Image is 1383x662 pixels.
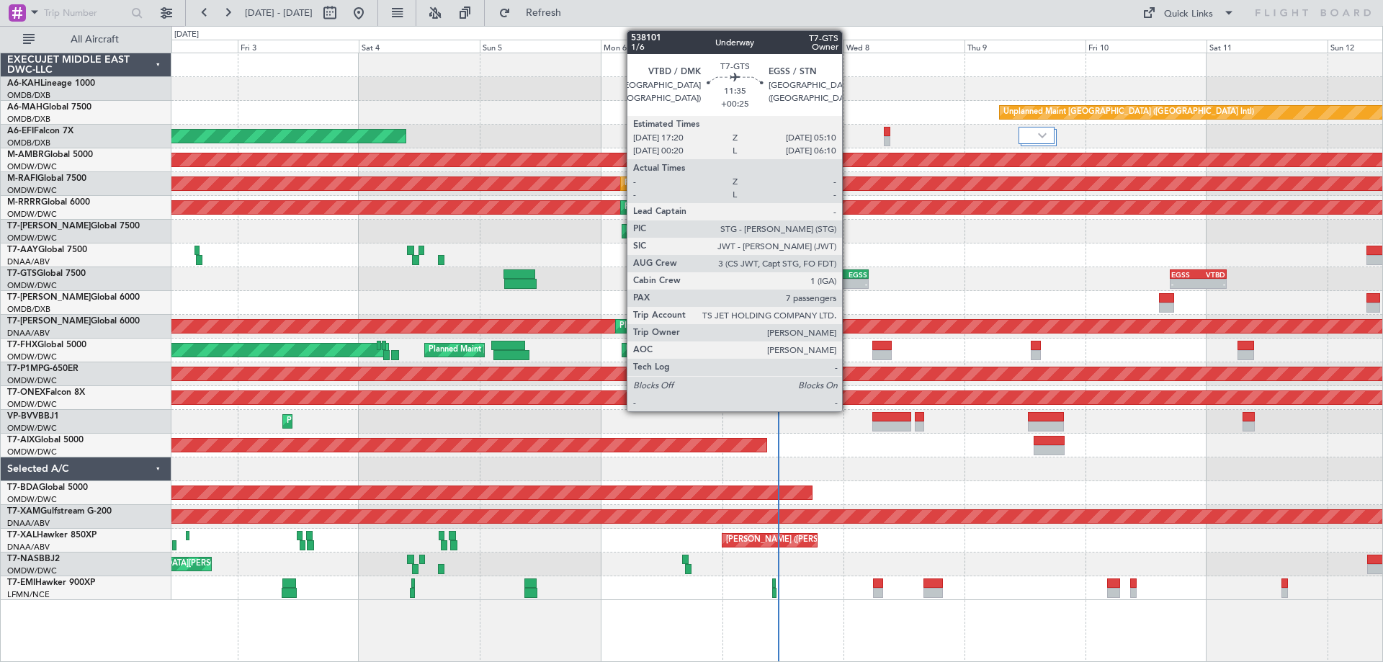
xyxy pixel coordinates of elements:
[7,494,57,505] a: OMDW/DWC
[7,161,57,172] a: OMDW/DWC
[7,447,57,457] a: OMDW/DWC
[1199,279,1226,288] div: -
[7,222,140,231] a: T7-[PERSON_NAME]Global 7500
[7,531,97,540] a: T7-XALHawker 850XP
[7,185,57,196] a: OMDW/DWC
[7,174,37,183] span: M-RAFI
[7,293,91,302] span: T7-[PERSON_NAME]
[7,222,91,231] span: T7-[PERSON_NAME]
[7,436,35,444] span: T7-AIX
[625,197,766,218] div: Planned Maint Dubai (Al Maktoum Intl)
[7,555,60,563] a: T7-NASBBJ2
[245,6,313,19] span: [DATE] - [DATE]
[746,173,888,194] div: Planned Maint Dubai (Al Maktoum Intl)
[359,40,480,53] div: Sat 4
[7,578,35,587] span: T7-EMI
[480,40,601,53] div: Sun 5
[7,103,42,112] span: A6-MAH
[7,436,84,444] a: T7-AIXGlobal 5000
[7,127,73,135] a: A6-EFIFalcon 7X
[7,317,140,326] a: T7-[PERSON_NAME]Global 6000
[7,483,88,492] a: T7-BDAGlobal 5000
[1038,133,1047,138] img: arrow-gray.svg
[7,269,86,278] a: T7-GTSGlobal 7500
[964,40,1086,53] div: Thu 9
[7,256,50,267] a: DNAA/ABV
[37,35,152,45] span: All Aircraft
[7,269,37,278] span: T7-GTS
[492,1,578,24] button: Refresh
[7,328,50,339] a: DNAA/ABV
[7,246,38,254] span: T7-AAY
[1171,270,1199,279] div: EGSS
[7,293,140,302] a: T7-[PERSON_NAME]Global 6000
[7,317,91,326] span: T7-[PERSON_NAME]
[514,8,574,18] span: Refresh
[1003,102,1254,123] div: Unplanned Maint [GEOGRAPHIC_DATA] ([GEOGRAPHIC_DATA] Intl)
[16,28,156,51] button: All Aircraft
[810,279,839,288] div: -
[7,79,95,88] a: A6-KAHLineage 1000
[619,316,761,337] div: Planned Maint Dubai (Al Maktoum Intl)
[7,341,86,349] a: T7-FHXGlobal 5000
[7,174,86,183] a: M-RAFIGlobal 7500
[7,399,57,410] a: OMDW/DWC
[7,352,57,362] a: OMDW/DWC
[7,412,59,421] a: VP-BVVBBJ1
[722,40,843,53] div: Tue 7
[1207,40,1328,53] div: Sat 11
[7,483,39,492] span: T7-BDA
[7,280,57,291] a: OMDW/DWC
[626,220,768,242] div: Planned Maint Dubai (Al Maktoum Intl)
[7,103,91,112] a: A6-MAHGlobal 7500
[7,555,39,563] span: T7-NAS
[7,209,57,220] a: OMDW/DWC
[429,339,598,361] div: Planned Maint [GEOGRAPHIC_DATA] (Seletar)
[7,304,50,315] a: OMDB/DXB
[7,246,87,254] a: T7-AAYGlobal 7500
[839,279,868,288] div: -
[44,2,127,24] input: Trip Number
[7,565,57,576] a: OMDW/DWC
[7,127,34,135] span: A6-EFI
[7,589,50,600] a: LFMN/NCE
[1164,7,1213,22] div: Quick Links
[7,233,57,243] a: OMDW/DWC
[7,507,112,516] a: T7-XAMGulfstream G-200
[287,411,429,432] div: Planned Maint Dubai (Al Maktoum Intl)
[7,531,37,540] span: T7-XAL
[7,364,79,373] a: T7-P1MPG-650ER
[7,151,93,159] a: M-AMBRGlobal 5000
[625,173,766,194] div: Planned Maint Dubai (Al Maktoum Intl)
[7,507,40,516] span: T7-XAM
[7,375,57,386] a: OMDW/DWC
[7,90,50,101] a: OMDB/DXB
[1199,270,1226,279] div: VTBD
[7,388,85,397] a: T7-ONEXFalcon 8X
[7,423,57,434] a: OMDW/DWC
[7,388,45,397] span: T7-ONEX
[7,79,40,88] span: A6-KAH
[7,578,95,587] a: T7-EMIHawker 900XP
[117,40,238,53] div: Thu 2
[7,198,41,207] span: M-RRRR
[238,40,359,53] div: Fri 3
[7,341,37,349] span: T7-FHX
[7,542,50,553] a: DNAA/ABV
[726,529,877,551] div: [PERSON_NAME] ([PERSON_NAME] Intl)
[626,339,839,361] div: Unplanned Maint [GEOGRAPHIC_DATA] (Al Maktoum Intl)
[843,40,964,53] div: Wed 8
[1135,1,1242,24] button: Quick Links
[1171,279,1199,288] div: -
[601,40,722,53] div: Mon 6
[7,138,50,148] a: OMDB/DXB
[7,412,38,421] span: VP-BVV
[7,198,90,207] a: M-RRRRGlobal 6000
[7,114,50,125] a: OMDB/DXB
[839,270,868,279] div: EGSS
[7,364,43,373] span: T7-P1MP
[810,270,839,279] div: VTBD
[1086,40,1207,53] div: Fri 10
[7,518,50,529] a: DNAA/ABV
[7,151,44,159] span: M-AMBR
